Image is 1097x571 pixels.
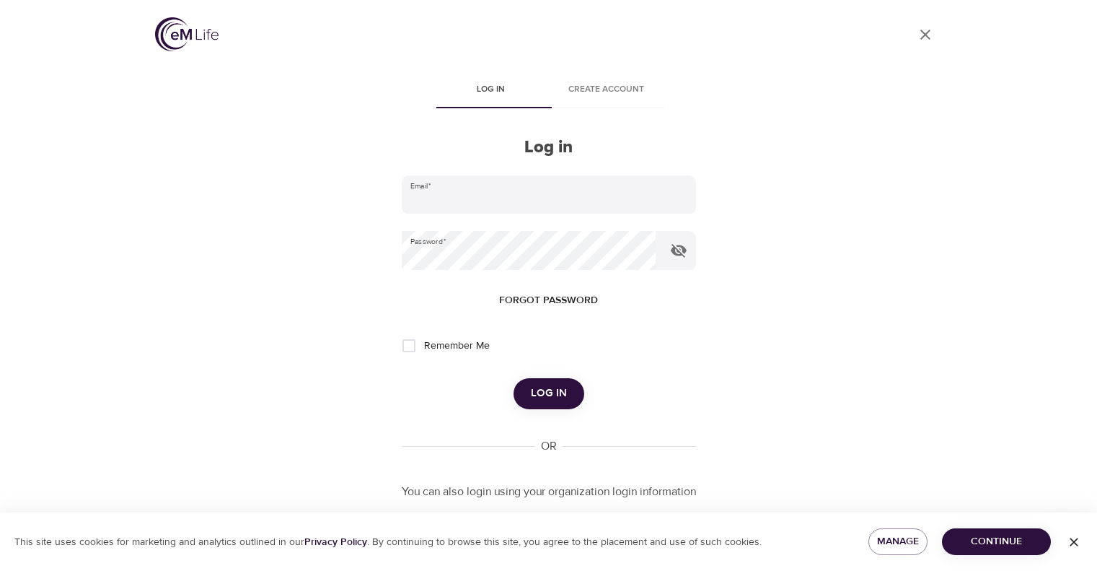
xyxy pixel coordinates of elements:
p: You can also login using your organization login information [402,484,696,500]
span: Log in [531,384,567,403]
button: Continue [942,528,1051,555]
button: Forgot password [493,287,604,314]
span: Continue [953,533,1039,551]
a: close [908,17,943,52]
span: Forgot password [499,292,598,310]
span: Create account [558,82,656,97]
button: Log in [514,378,584,409]
span: Manage [880,533,917,551]
div: disabled tabs example [402,74,696,108]
a: Privacy Policy [304,536,367,549]
span: Log in [442,82,540,97]
div: OR [535,438,563,455]
h2: Log in [402,137,696,158]
button: Manage [868,528,928,555]
span: Remember Me [424,339,490,354]
img: logo [155,17,219,51]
